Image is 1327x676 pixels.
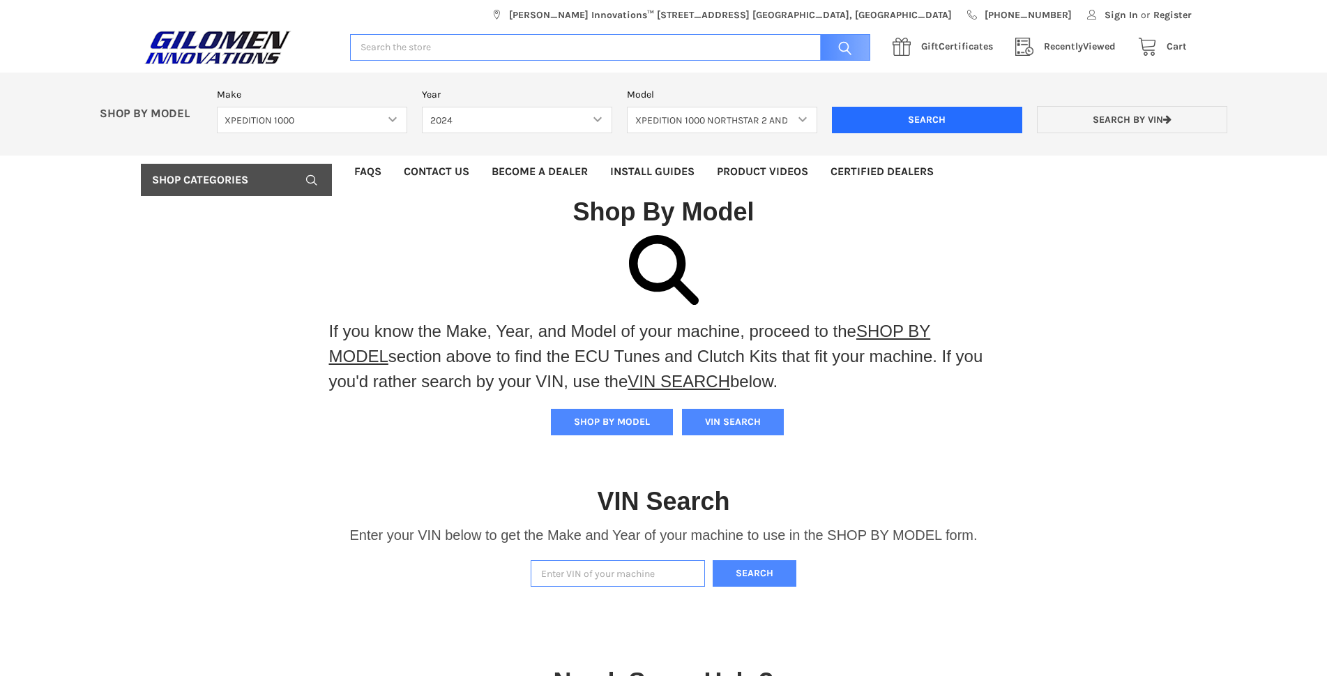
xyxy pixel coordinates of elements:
[329,319,999,394] p: If you know the Make, Year, and Model of your machine, proceed to the section above to find the E...
[350,34,870,61] input: Search the store
[1167,40,1187,52] span: Cart
[1037,106,1227,133] a: Search by VIN
[141,196,1187,227] h1: Shop By Model
[1130,38,1187,56] a: Cart
[599,156,706,188] a: Install Guides
[921,40,993,52] span: Certificates
[597,486,729,517] h1: VIN Search
[1105,8,1138,22] span: Sign In
[422,87,612,102] label: Year
[93,107,210,121] p: SHOP BY MODEL
[343,156,393,188] a: FAQs
[141,164,332,196] a: Shop Categories
[141,30,294,65] img: GILOMEN INNOVATIONS
[813,34,870,61] input: Search
[531,560,705,587] input: Enter VIN of your machine
[329,322,931,366] a: SHOP BY MODEL
[393,156,480,188] a: Contact Us
[1044,40,1083,52] span: Recently
[1044,40,1116,52] span: Viewed
[706,156,819,188] a: Product Videos
[349,525,977,546] p: Enter your VIN below to get the Make and Year of your machine to use in the SHOP BY MODEL form.
[985,8,1072,22] span: [PHONE_NUMBER]
[480,156,599,188] a: Become a Dealer
[713,560,796,587] button: Search
[628,372,730,391] a: VIN SEARCH
[551,409,673,435] button: SHOP BY MODEL
[885,38,1008,56] a: GiftCertificates
[819,156,945,188] a: Certified Dealers
[1008,38,1130,56] a: RecentlyViewed
[141,30,335,65] a: GILOMEN INNOVATIONS
[921,40,939,52] span: Gift
[509,8,952,22] span: [PERSON_NAME] Innovations™ [STREET_ADDRESS] [GEOGRAPHIC_DATA], [GEOGRAPHIC_DATA]
[627,87,817,102] label: Model
[682,409,784,435] button: VIN SEARCH
[832,107,1022,133] input: Search
[217,87,407,102] label: Make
